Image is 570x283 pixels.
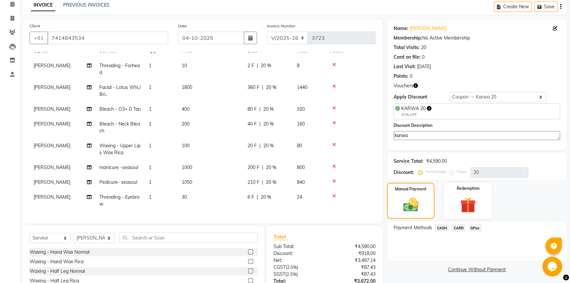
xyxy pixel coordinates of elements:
[297,194,302,200] span: 24
[394,82,413,89] span: Vouchers
[269,264,324,271] div: ( )
[297,63,299,69] span: 8
[34,143,70,149] span: [PERSON_NAME]
[468,224,482,232] span: GPay
[34,63,70,69] span: [PERSON_NAME]
[394,224,432,231] span: Payment Methods
[435,224,449,232] span: CASH
[149,84,151,90] span: 1
[247,62,254,69] span: 2 F
[99,164,138,170] span: manicure -seasoul
[99,121,140,134] span: Bleach - Neck Bleach
[149,121,151,127] span: 1
[149,194,151,200] span: 1
[182,84,192,90] span: 1800
[34,106,70,112] span: [PERSON_NAME]
[410,25,447,32] a: [PERSON_NAME]
[388,266,565,273] a: Continue Without Payment
[247,142,257,149] span: 20 F
[394,63,416,70] div: Last Visit:
[399,196,423,213] img: _cash.svg
[178,23,187,29] label: Date
[99,194,140,207] span: Threading - Eyebrow
[30,249,90,256] div: Waxing - Hand Wax Normal
[261,194,271,201] span: 20 %
[149,179,151,185] span: 1
[63,2,110,8] a: PREVIOUS INVOICES
[99,84,141,97] span: Facial - Lotus Whi./Bri..
[394,123,432,128] label: Discount Description
[266,164,276,171] span: 20 %
[457,185,479,191] label: Redemption
[99,106,141,112] span: Bleach - O3+ D Tan
[182,194,187,200] span: 30
[394,169,414,176] div: Discount:
[149,164,151,170] span: 1
[269,257,324,264] div: Net:
[247,194,254,201] span: 6 F
[182,164,192,170] span: 1000
[34,121,70,127] span: [PERSON_NAME]
[394,25,408,32] div: Name:
[266,84,276,91] span: 20 %
[273,233,289,240] span: Total
[422,54,425,61] div: 0
[410,73,412,80] div: 0
[266,179,276,186] span: 20 %
[267,23,296,29] label: Invoice Number
[297,143,302,149] span: 80
[297,121,305,127] span: 160
[395,186,427,192] label: Manual Payment
[247,164,259,171] span: 200 F
[261,62,271,69] span: 20 %
[452,224,466,232] span: CARD
[182,63,187,69] span: 10
[30,23,40,29] label: Client
[542,257,563,276] iframe: chat widget
[99,179,137,185] span: Pedicure- seasoul
[263,106,274,113] span: 20 %
[30,258,84,265] div: Waxing - Hand Wax Rica
[182,106,190,112] span: 400
[262,179,263,186] span: |
[262,84,263,91] span: |
[149,63,151,69] span: 1
[182,121,190,127] span: 200
[273,264,286,270] span: CGST
[247,179,259,186] span: 210 F
[247,121,257,127] span: 40 F
[149,143,151,149] span: 1
[426,158,447,165] div: ₹4,590.00
[99,143,141,156] span: Waxing - Upper Lips Wax Rica
[394,54,421,61] div: Card on file:
[455,195,481,215] img: _gift.svg
[149,106,151,112] span: 1
[273,271,285,277] span: SGST
[247,84,259,91] span: 360 F
[30,268,85,275] div: Waxing - Half Leg Normal
[287,271,297,277] span: 2.5%
[287,265,297,270] span: 2.5%
[182,179,192,185] span: 1050
[119,233,258,243] input: Search or Scan
[247,106,257,113] span: 80 F
[47,32,168,44] input: Search by Name/Mobile/Email/Code
[34,164,70,170] span: [PERSON_NAME]
[269,271,324,278] div: ( )
[99,63,140,75] span: Threading - Forhead
[394,35,560,42] div: No Active Membership
[457,169,467,175] label: Fixed
[182,143,190,149] span: 100
[324,257,380,264] div: ₹3,497.14
[259,121,261,127] span: |
[262,164,263,171] span: |
[257,194,258,201] span: |
[394,35,422,42] div: Membership:
[534,2,557,12] button: Save
[324,271,380,278] div: ₹87.43
[263,121,274,127] span: 20 %
[257,62,258,69] span: |
[34,194,70,200] span: [PERSON_NAME]
[394,94,449,100] div: Apply Discount
[34,179,70,185] span: [PERSON_NAME]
